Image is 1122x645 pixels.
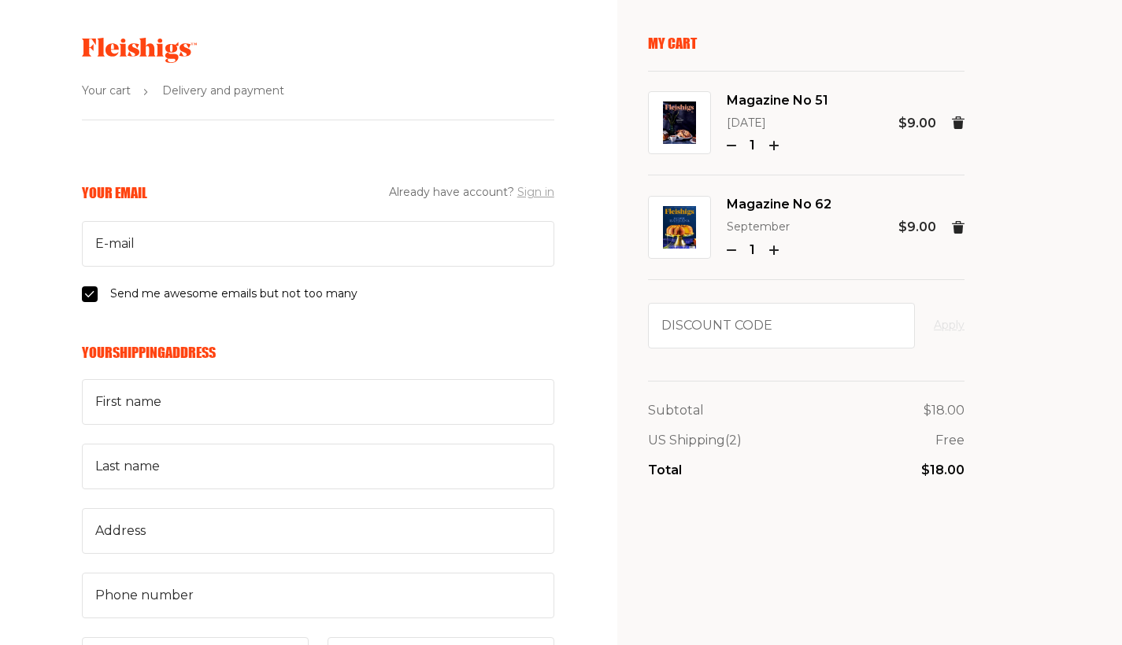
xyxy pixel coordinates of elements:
[935,430,965,451] p: Free
[742,135,763,156] p: 1
[648,35,965,52] p: My Cart
[663,206,696,249] img: Magazine No 62 Image
[82,184,147,201] h6: Your Email
[82,379,554,425] input: First name
[82,221,554,267] input: E-mail
[517,183,554,202] button: Sign in
[82,344,554,361] h6: Your Shipping Address
[924,400,965,421] p: $18.00
[663,101,696,144] img: Magazine No 51 Image
[82,573,554,618] input: Phone number
[389,183,554,202] span: Already have account?
[648,303,915,348] input: Discount code
[921,460,965,481] p: $18.00
[162,82,284,101] span: Delivery and payment
[82,286,98,302] input: Send me awesome emails but not too many
[934,316,965,335] button: Apply
[727,218,831,237] p: September
[82,508,554,554] input: Address
[648,430,742,451] p: US Shipping (2)
[110,285,357,304] span: Send me awesome emails but not too many
[648,400,704,421] p: Subtotal
[898,113,936,134] p: $9.00
[727,90,828,111] span: Magazine No 51
[742,240,763,260] p: 1
[648,460,682,481] p: Total
[898,217,936,238] p: $9.00
[727,114,828,133] p: [DATE]
[82,82,131,101] span: Your cart
[727,194,831,215] span: Magazine No 62
[82,444,554,489] input: Last name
